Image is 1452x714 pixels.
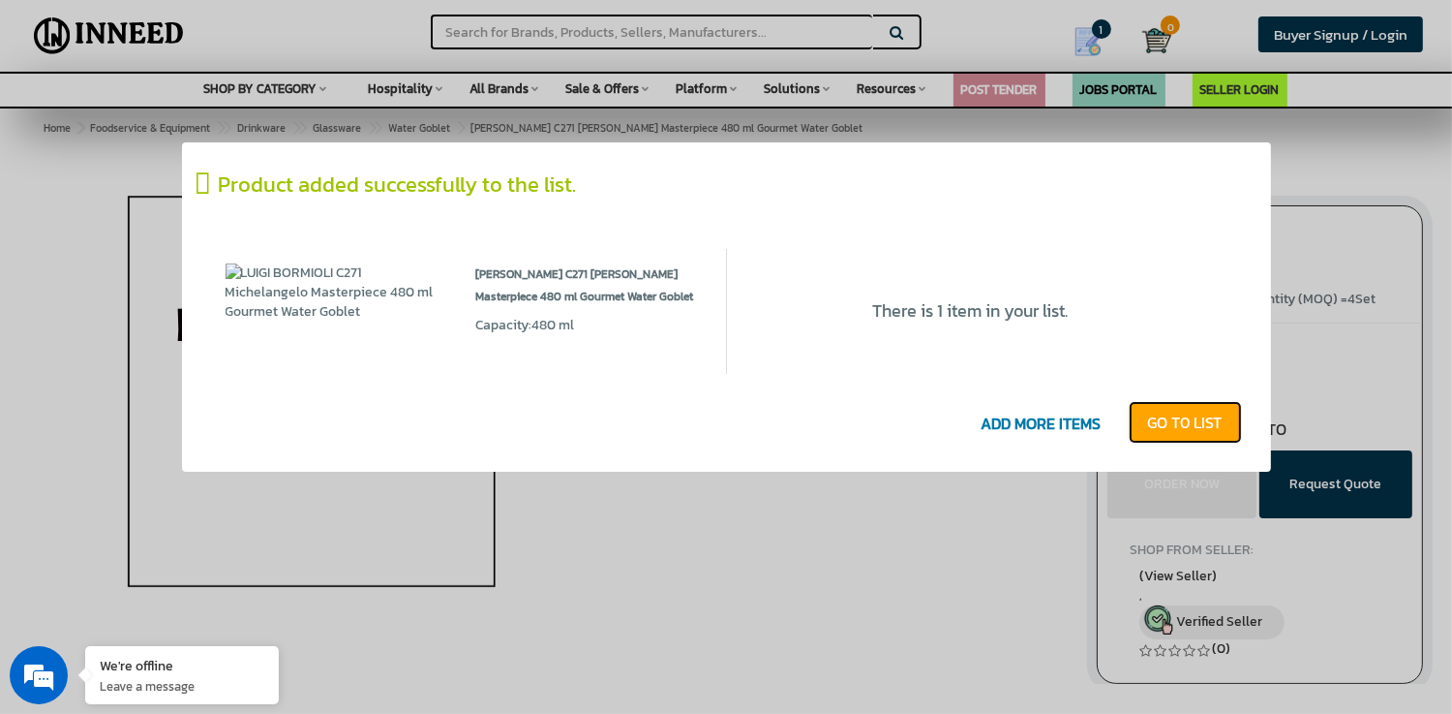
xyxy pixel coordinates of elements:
img: logo_Zg8I0qSkbAqR2WFHt3p6CTuqpyXMFPubPcD2OT02zFN43Cy9FUNNG3NEPhM_Q1qe_.png [33,116,81,127]
img: LUIGI BORMIOLI C271 Michelangelo Masterpiece 480 ml Gourmet Water Goblet [226,264,447,322]
textarea: Type your message and click 'Submit' [10,493,369,561]
span: ADD MORE ITEMS [972,405,1111,445]
em: Submit [284,561,351,587]
img: salesiqlogo_leal7QplfZFryJ6FIlVepeu7OftD7mt8q6exU6-34PB8prfIgodN67KcxXM9Y7JQ_.png [134,473,147,484]
span: Capacity:480 ml [475,315,574,335]
span: We are offline. Please leave us a message. [41,226,338,421]
span: There is 1 item in your list. [872,297,1068,324]
div: We're offline [100,656,264,674]
span: Product added successfully to the list. [219,169,577,201]
span: [PERSON_NAME] C271 [PERSON_NAME] Masterpiece 480 ml Gourmet Water Goblet [475,264,697,316]
div: Minimize live chat window [318,10,364,56]
em: Driven by SalesIQ [152,472,246,485]
p: Leave a message [100,677,264,695]
a: GO T0 LIST [1129,401,1242,444]
div: Leave a message [101,109,325,134]
span: ADD MORE ITEMS [957,405,1126,445]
